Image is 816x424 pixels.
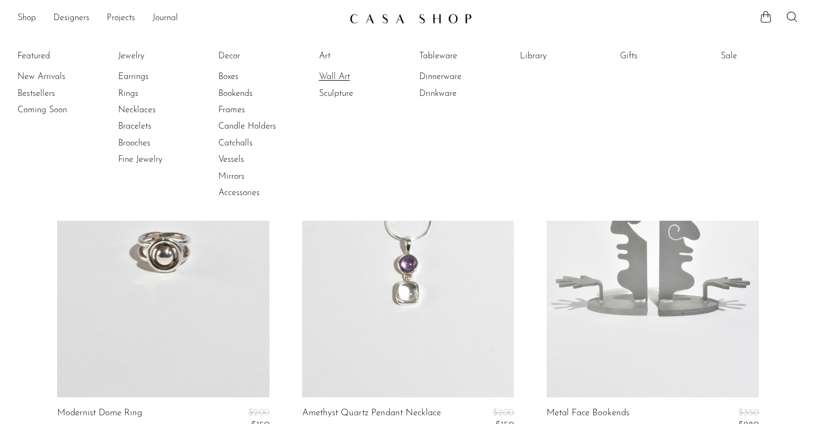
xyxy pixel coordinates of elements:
a: Dinnerware [419,71,501,83]
a: Journal [152,11,178,26]
a: Sale [721,50,802,62]
ul: Jewelry [118,48,200,168]
a: Earrings [118,71,200,83]
a: Designers [53,11,89,26]
ul: Art [319,48,401,102]
a: Bestsellers [17,88,99,100]
ul: Tableware [419,48,501,102]
nav: Desktop navigation [17,9,341,28]
a: Accessories [218,187,300,199]
a: Gifts [620,50,702,62]
a: Coming Soon [17,104,99,116]
a: Library [520,50,602,62]
a: Tableware [419,50,501,62]
a: Catchalls [218,137,300,149]
a: Brooches [118,137,200,149]
a: Bracelets [118,120,200,132]
a: Vessels [218,154,300,166]
a: Shop [17,11,36,26]
a: Frames [218,104,300,116]
a: Sculpture [319,88,401,100]
span: $350 [738,408,759,417]
ul: Gifts [620,48,702,69]
a: Candle Holders [218,120,300,132]
a: Wall Art [319,71,401,83]
a: Art [319,50,401,62]
a: New Arrivals [17,71,99,83]
a: Jewelry [118,50,200,62]
span: $200 [248,408,269,417]
a: Fine Jewelry [118,154,200,166]
ul: NEW HEADER MENU [17,9,341,28]
a: Projects [107,11,135,26]
ul: Featured [17,69,99,118]
span: $200 [493,408,514,417]
ul: Library [520,48,602,69]
ul: Sale [721,48,802,69]
a: Boxes [218,71,300,83]
ul: Decor [218,48,300,202]
a: Bookends [218,88,300,100]
a: Drinkware [419,88,501,100]
a: Necklaces [118,104,200,116]
a: Decor [218,50,300,62]
a: Rings [118,88,200,100]
a: Mirrors [218,171,300,183]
